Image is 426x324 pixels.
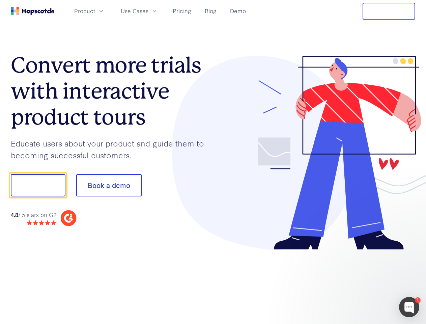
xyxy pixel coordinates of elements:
div: / 5 stars on G2 [11,211,56,219]
a: Blog [202,5,219,17]
button: Product [70,5,109,17]
a: Pricing [170,5,194,17]
strong: 4.8 [11,211,18,218]
span: Product [74,7,95,15]
button: Use Cases [117,5,162,17]
p: Educate users about your product and guide them to becoming successful customers. [11,137,213,161]
button: Free Trial [363,3,415,20]
div: 1 [415,297,421,303]
h1: Convert more trials with interactive product tours [11,52,213,130]
a: Demo [227,5,249,17]
a: Home [11,7,54,15]
span: Use Cases [121,7,148,15]
button: Show me! [11,174,65,196]
button: Book a demo [76,174,142,196]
